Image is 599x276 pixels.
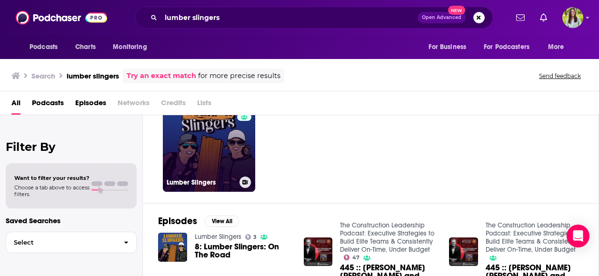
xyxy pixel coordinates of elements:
span: For Business [429,40,466,54]
div: Search podcasts, credits, & more... [135,7,493,29]
a: Podcasts [32,95,64,115]
button: Select [6,232,137,253]
button: Open AdvancedNew [418,12,466,23]
span: Open Advanced [422,15,461,20]
p: Saved Searches [6,216,137,225]
span: Podcasts [30,40,58,54]
img: 445 :: Hartmann Joins Natalie Heacock and Chelsea Zuccato of Patrick Lumber on The Lumber Slinger... [449,237,478,266]
a: Show notifications dropdown [512,10,529,26]
span: For Podcasters [484,40,529,54]
input: Search podcasts, credits, & more... [161,10,418,25]
span: Lists [197,95,211,115]
span: Logged in as meaghanyoungblood [562,7,583,28]
span: Want to filter your results? [14,175,90,181]
a: EpisodesView All [158,215,239,227]
button: View All [205,216,239,227]
a: 3 [245,234,257,240]
a: Episodes [75,95,106,115]
a: 8: Lumber Slingers: On The Road [195,243,292,259]
span: New [448,6,465,15]
a: The Construction Leadership Podcast: Executive Strategies to Build Elite Teams & Consistently Del... [486,221,580,254]
a: Lumber Slingers [195,233,241,241]
span: Choose a tab above to access filters. [14,184,90,197]
span: Credits [161,95,186,115]
span: More [548,40,564,54]
img: 8: Lumber Slingers: On The Road [158,233,187,262]
a: 3Lumber Slingers [163,99,255,192]
span: Monitoring [113,40,147,54]
span: 47 [352,256,359,260]
h2: Filter By [6,140,137,154]
a: Charts [69,38,101,56]
button: Show profile menu [562,7,583,28]
button: open menu [23,38,70,56]
a: 47 [344,255,359,260]
a: All [11,95,20,115]
a: Try an exact match [127,70,196,81]
button: open menu [106,38,159,56]
div: Open Intercom Messenger [567,225,589,247]
h3: Search [31,71,55,80]
span: Charts [75,40,96,54]
button: open menu [541,38,576,56]
span: Networks [118,95,150,115]
span: 3 [253,235,257,239]
span: Select [6,239,116,246]
img: 445 :: Hartmann Joins Natalie Heacock and Chelsea Zuccato of Patrick Lumber on The Lumber Slinger... [304,237,333,266]
button: open menu [478,38,543,56]
span: for more precise results [198,70,280,81]
img: User Profile [562,7,583,28]
button: Send feedback [536,72,584,80]
h3: lumber slingers [67,71,119,80]
button: open menu [422,38,478,56]
a: The Construction Leadership Podcast: Executive Strategies to Build Elite Teams & Consistently Del... [340,221,434,254]
h3: Lumber Slingers [167,178,236,187]
h2: Episodes [158,215,197,227]
img: Podchaser - Follow, Share and Rate Podcasts [16,9,107,27]
a: Show notifications dropdown [536,10,551,26]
